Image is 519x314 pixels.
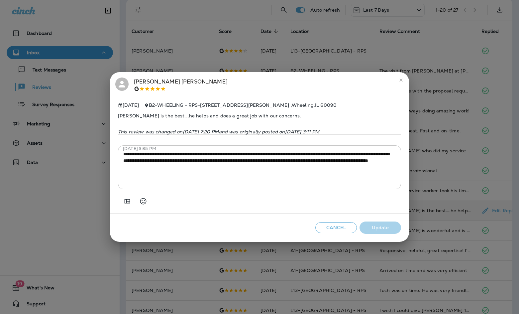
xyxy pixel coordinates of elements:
[137,195,150,208] button: Select an emoji
[396,75,406,85] button: close
[149,102,337,108] span: B2-WHEELING - RPS - [STREET_ADDRESS][PERSON_NAME] , Wheeling , IL 60090
[118,129,401,134] p: This review was changed on [DATE] 7:20 PM
[118,102,139,108] span: [DATE]
[315,222,357,233] button: Cancel
[118,108,401,124] span: [PERSON_NAME] is the best….he helps and does a great job with our concerns.
[134,78,228,91] div: [PERSON_NAME] [PERSON_NAME]
[121,195,134,208] button: Add in a premade template
[219,129,320,135] span: and was originally posted on [DATE] 3:11 PM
